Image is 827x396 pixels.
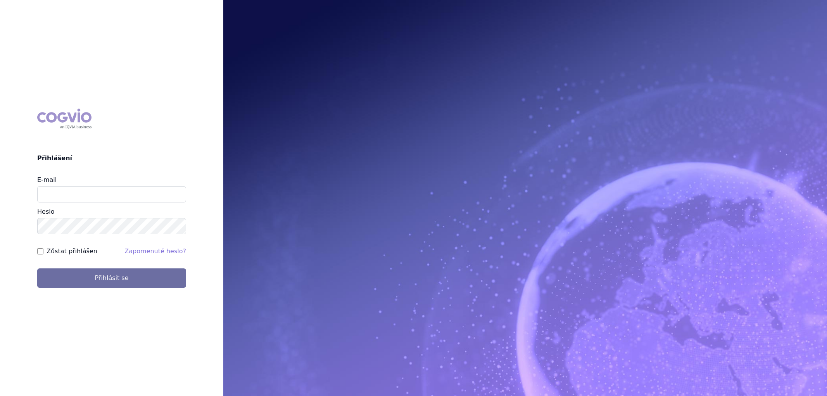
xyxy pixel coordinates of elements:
[37,268,186,288] button: Přihlásit se
[37,154,186,163] h2: Přihlášení
[124,247,186,255] a: Zapomenuté heslo?
[37,109,92,129] div: COGVIO
[47,247,97,256] label: Zůstat přihlášen
[37,176,57,183] label: E-mail
[37,208,54,215] label: Heslo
